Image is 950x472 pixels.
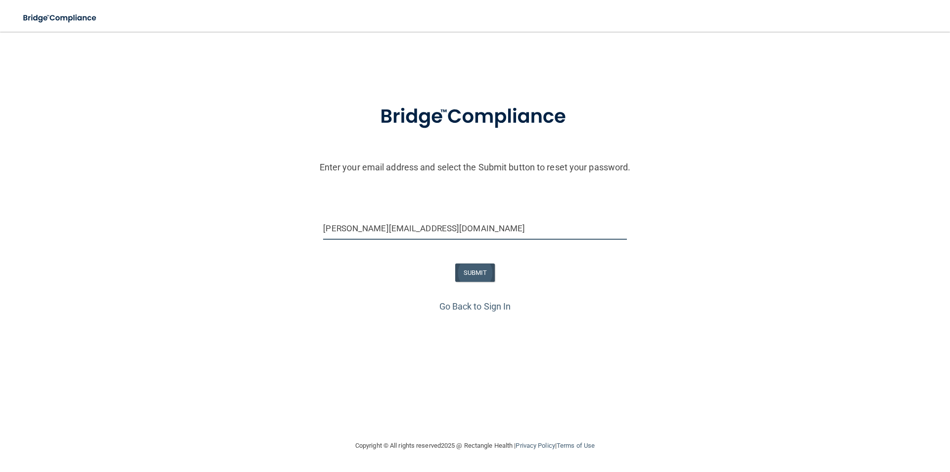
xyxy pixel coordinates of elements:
[15,8,106,28] img: bridge_compliance_login_screen.278c3ca4.svg
[294,430,656,462] div: Copyright © All rights reserved 2025 @ Rectangle Health | |
[516,442,555,449] a: Privacy Policy
[360,91,590,143] img: bridge_compliance_login_screen.278c3ca4.svg
[557,442,595,449] a: Terms of Use
[439,301,511,312] a: Go Back to Sign In
[455,263,495,282] button: SUBMIT
[323,217,626,240] input: Email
